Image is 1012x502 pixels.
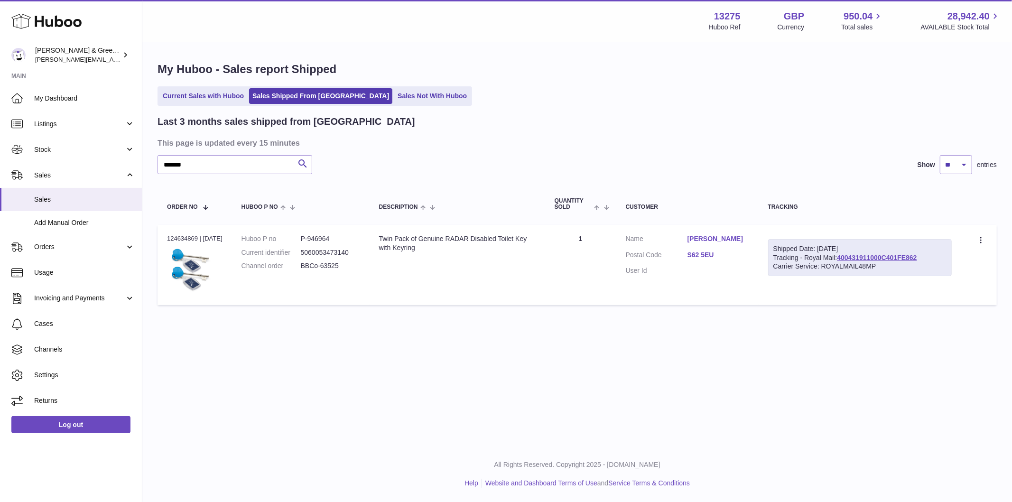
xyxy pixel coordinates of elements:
[34,171,125,180] span: Sales
[34,294,125,303] span: Invoicing and Payments
[379,234,536,252] div: Twin Pack of Genuine RADAR Disabled Toilet Key with Keyring
[158,62,997,77] h1: My Huboo - Sales report Shipped
[34,94,135,103] span: My Dashboard
[35,56,190,63] span: [PERSON_NAME][EMAIL_ADDRESS][DOMAIN_NAME]
[34,242,125,251] span: Orders
[918,160,935,169] label: Show
[545,225,616,305] td: 1
[34,120,125,129] span: Listings
[394,88,470,104] a: Sales Not With Huboo
[301,261,360,270] dd: BBCo-63525
[159,88,247,104] a: Current Sales with Huboo
[167,246,214,293] img: $_57.JPG
[844,10,873,23] span: 950.04
[714,10,741,23] strong: 13275
[34,218,135,227] span: Add Manual Order
[35,46,121,64] div: [PERSON_NAME] & Green Ltd
[249,88,392,104] a: Sales Shipped From [GEOGRAPHIC_DATA]
[768,204,952,210] div: Tracking
[841,10,883,32] a: 950.04 Total sales
[485,479,597,487] a: Website and Dashboard Terms of Use
[34,319,135,328] span: Cases
[784,10,804,23] strong: GBP
[837,254,917,261] a: 400431911000C401FE862
[768,239,952,277] div: Tracking - Royal Mail:
[947,10,990,23] span: 28,942.40
[773,262,947,271] div: Carrier Service: ROYALMAIL48MP
[778,23,805,32] div: Currency
[482,479,690,488] li: and
[301,234,360,243] dd: P-946964
[608,479,690,487] a: Service Terms & Conditions
[379,204,418,210] span: Description
[841,23,883,32] span: Total sales
[687,251,749,260] a: S62 5EU
[555,198,592,210] span: Quantity Sold
[301,248,360,257] dd: 5060053473140
[464,479,478,487] a: Help
[158,115,415,128] h2: Last 3 months sales shipped from [GEOGRAPHIC_DATA]
[158,138,994,148] h3: This page is updated every 15 minutes
[150,460,1004,469] p: All Rights Reserved. Copyright 2025 - [DOMAIN_NAME]
[241,234,301,243] dt: Huboo P no
[241,204,278,210] span: Huboo P no
[241,248,301,257] dt: Current identifier
[167,234,223,243] div: 124634869 | [DATE]
[34,195,135,204] span: Sales
[167,204,198,210] span: Order No
[11,416,130,433] a: Log out
[626,251,687,262] dt: Postal Code
[773,244,947,253] div: Shipped Date: [DATE]
[34,371,135,380] span: Settings
[709,23,741,32] div: Huboo Ref
[241,261,301,270] dt: Channel order
[34,345,135,354] span: Channels
[687,234,749,243] a: [PERSON_NAME]
[626,266,687,275] dt: User Id
[626,234,687,246] dt: Name
[626,204,749,210] div: Customer
[34,145,125,154] span: Stock
[34,268,135,277] span: Usage
[920,23,1001,32] span: AVAILABLE Stock Total
[34,396,135,405] span: Returns
[920,10,1001,32] a: 28,942.40 AVAILABLE Stock Total
[977,160,997,169] span: entries
[11,48,26,62] img: ellen@bluebadgecompany.co.uk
